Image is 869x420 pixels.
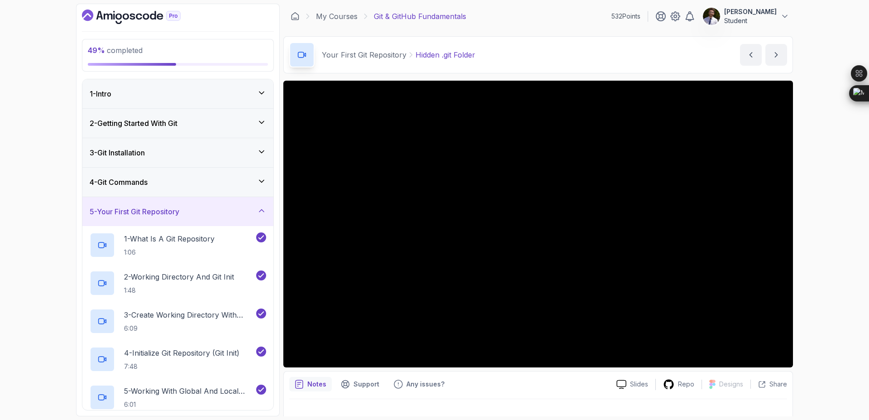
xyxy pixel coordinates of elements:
[82,168,273,197] button: 4-Git Commands
[82,138,273,167] button: 3-Git Installation
[609,380,655,389] a: Slides
[124,248,215,257] p: 1:06
[406,380,444,389] p: Any issues?
[283,81,793,367] iframe: 6 - Hidden dot git folder
[124,348,239,358] p: 4 - Initialize Git Repository (Git Init)
[611,12,640,21] p: 532 Points
[90,177,148,188] h3: 4 - Git Commands
[630,380,648,389] p: Slides
[124,362,239,371] p: 7:48
[322,49,406,60] p: Your First Git Repository
[353,380,379,389] p: Support
[124,271,234,282] p: 2 - Working Directory And Git Init
[702,7,789,25] button: user profile image[PERSON_NAME]Student
[769,380,787,389] p: Share
[82,79,273,108] button: 1-Intro
[124,309,254,320] p: 3 - Create Working Directory With Mkdir
[678,380,694,389] p: Repo
[289,377,332,391] button: notes button
[124,286,234,295] p: 1:48
[765,44,787,66] button: next content
[90,309,266,334] button: 3-Create Working Directory With Mkdir6:09
[316,11,358,22] a: My Courses
[124,400,254,409] p: 6:01
[724,16,777,25] p: Student
[90,147,145,158] h3: 3 - Git Installation
[656,379,702,390] a: Repo
[388,377,450,391] button: Feedback button
[82,197,273,226] button: 5-Your First Git Repository
[374,11,466,22] p: Git & GitHub Fundamentals
[90,270,266,296] button: 2-Working Directory And Git Init1:48
[124,324,254,333] p: 6:09
[750,380,787,389] button: Share
[291,12,300,21] a: Dashboard
[90,347,266,372] button: 4-Initialize Git Repository (Git Init)7:48
[740,44,762,66] button: previous content
[90,88,111,99] h3: 1 - Intro
[719,380,743,389] p: Designs
[124,233,215,244] p: 1 - What Is A Git Repository
[90,118,177,129] h3: 2 - Getting Started With Git
[335,377,385,391] button: Support button
[703,8,720,25] img: user profile image
[724,7,777,16] p: [PERSON_NAME]
[415,49,475,60] p: Hidden .git Folder
[307,380,326,389] p: Notes
[90,385,266,410] button: 5-Working With Global And Local Configuration6:01
[88,46,143,55] span: completed
[82,10,201,24] a: Dashboard
[88,46,105,55] span: 49 %
[90,206,179,217] h3: 5 - Your First Git Repository
[124,386,254,396] p: 5 - Working With Global And Local Configuration
[82,109,273,138] button: 2-Getting Started With Git
[90,232,266,258] button: 1-What Is A Git Repository1:06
